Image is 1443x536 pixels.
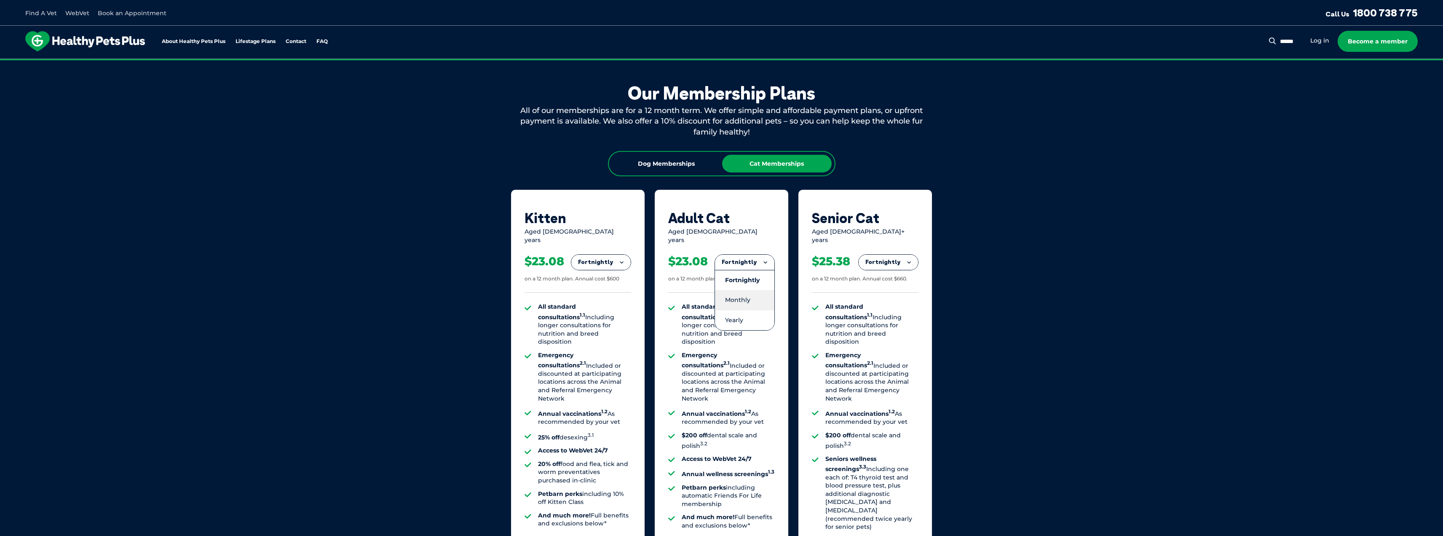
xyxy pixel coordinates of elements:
sup: 1.3 [768,469,774,475]
button: Fortnightly [715,255,774,270]
div: Senior Cat [812,210,918,226]
a: Find A Vet [25,9,57,17]
li: As recommended by your vet [538,408,631,426]
a: FAQ [316,39,328,44]
sup: 3.3 [859,464,866,470]
sup: 1.1 [580,312,585,318]
strong: 20% off [538,460,560,468]
strong: Access to WebVet 24/7 [538,447,608,454]
strong: Annual vaccinations [682,410,751,417]
li: including automatic Friends For Life membership [682,484,775,509]
div: All of our memberships are for a 12 month term. We offer simple and affordable payment plans, or ... [511,105,932,137]
span: Proactive, preventative wellness program designed to keep your pet healthier and happier for longer [564,59,879,67]
li: Including longer consultations for nutrition and breed disposition [825,303,918,346]
li: Included or discounted at participating locations across the Animal and Referral Emergency Network [825,351,918,403]
strong: Annual vaccinations [538,410,608,417]
button: Fortnightly [859,255,918,270]
sup: 3.2 [700,441,707,447]
li: Monthly [715,290,774,310]
li: Full benefits and exclusions below* [682,513,775,530]
strong: $200 off [825,431,851,439]
strong: Annual wellness screenings [682,470,774,478]
a: Contact [286,39,306,44]
strong: And much more! [682,513,734,521]
div: Our Membership Plans [511,83,932,104]
div: $23.08 [668,254,708,269]
strong: All standard consultations [825,303,873,321]
strong: Emergency consultations [538,351,586,369]
div: on a 12 month plan. Annual cost $600 [668,275,763,283]
a: WebVet [65,9,89,17]
strong: And much more! [538,512,591,519]
li: As recommended by your vet [825,408,918,426]
li: dental scale and polish [825,431,918,450]
li: Full benefits and exclusions below* [538,512,631,528]
sup: 2.1 [723,361,730,366]
strong: Access to WebVet 24/7 [682,455,752,463]
div: on a 12 month plan. Annual cost $660. [812,275,908,283]
sup: 1.1 [867,312,873,318]
strong: Seniors wellness screenings [825,455,876,473]
a: Call Us1800 738 775 [1325,6,1418,19]
li: Included or discounted at participating locations across the Animal and Referral Emergency Network [538,351,631,403]
sup: 1.2 [601,409,608,415]
sup: 2.1 [867,361,873,366]
a: About Healthy Pets Plus [162,39,225,44]
a: Log in [1310,37,1329,45]
div: Aged [DEMOGRAPHIC_DATA] years [668,228,775,244]
div: Cat Memberships [722,155,832,172]
div: on a 12 month plan. Annual cost $600 [525,275,619,283]
div: $25.38 [812,254,850,269]
li: food and flea, tick and worm preventatives purchased in-clinic [538,460,631,485]
li: dental scale and polish [682,431,775,450]
strong: Emergency consultations [682,351,730,369]
li: Including longer consultations for nutrition and breed disposition [538,303,631,346]
sup: 1.2 [889,409,895,415]
a: Become a member [1338,31,1418,52]
strong: 25% off [538,434,560,441]
div: Kitten [525,210,631,226]
strong: All standard consultations [682,303,729,321]
sup: 3.1 [588,432,594,438]
li: including 10% off Kitten Class [538,490,631,506]
div: Aged [DEMOGRAPHIC_DATA]+ years [812,228,918,244]
sup: 1.2 [745,409,751,415]
span: Call Us [1325,10,1349,18]
strong: Emergency consultations [825,351,873,369]
img: hpp-logo [25,31,145,51]
a: Lifestage Plans [236,39,276,44]
li: As recommended by your vet [682,408,775,426]
li: Yearly [715,310,774,330]
sup: 2.1 [580,361,586,366]
div: Adult Cat [668,210,775,226]
a: Book an Appointment [98,9,166,17]
li: Including longer consultations for nutrition and breed disposition [682,303,775,346]
li: Included or discounted at participating locations across the Animal and Referral Emergency Network [682,351,775,403]
li: Fortnightly [715,270,774,290]
div: Dog Memberships [612,155,721,172]
strong: All standard consultations [538,303,585,321]
strong: Petbarn perks [682,484,726,491]
button: Fortnightly [571,255,631,270]
li: desexing [538,431,631,442]
strong: $200 off [682,431,707,439]
strong: Petbarn perks [538,490,582,498]
button: Search [1267,37,1278,45]
strong: Annual vaccinations [825,410,895,417]
div: $23.08 [525,254,564,269]
li: Including one each of: T4 thyroid test and blood pressure test, plus additional diagnostic [MEDIC... [825,455,918,531]
sup: 3.2 [844,441,851,447]
div: Aged [DEMOGRAPHIC_DATA] years [525,228,631,244]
